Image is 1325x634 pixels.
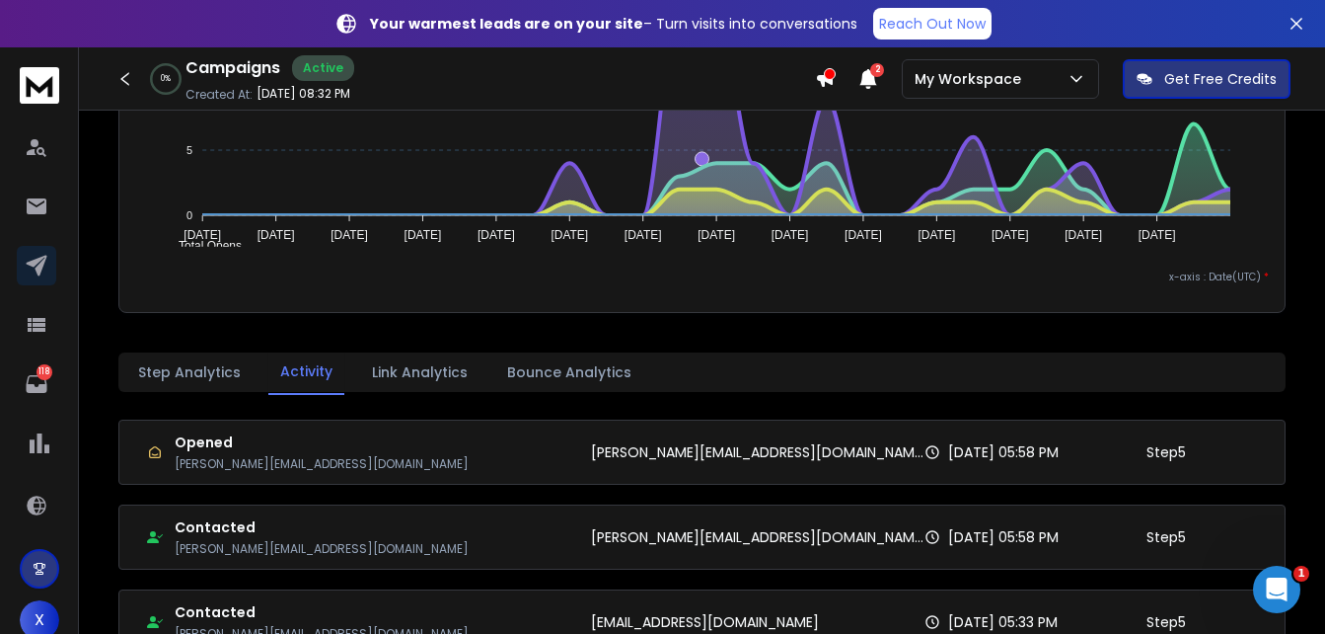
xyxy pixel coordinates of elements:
[175,602,469,622] h1: Contacted
[175,541,469,557] p: [PERSON_NAME][EMAIL_ADDRESS][DOMAIN_NAME]
[591,527,924,547] p: [PERSON_NAME][EMAIL_ADDRESS][DOMAIN_NAME]
[37,364,52,380] p: 118
[185,56,280,80] h1: Campaigns
[185,87,253,103] p: Created At:
[992,228,1029,242] tspan: [DATE]
[625,228,662,242] tspan: [DATE]
[1253,566,1300,613] iframe: Intercom live chat
[919,228,956,242] tspan: [DATE]
[870,63,884,77] span: 2
[258,228,295,242] tspan: [DATE]
[175,433,469,452] h1: Opened
[20,67,59,104] img: logo
[495,351,643,394] button: Bounce Analytics
[915,69,1029,89] p: My Workspace
[879,14,986,34] p: Reach Out Now
[1139,228,1176,242] tspan: [DATE]
[551,228,588,242] tspan: [DATE]
[948,612,1058,632] p: [DATE] 05:33 PM
[1164,69,1277,89] p: Get Free Credits
[175,517,469,537] h1: Contacted
[1146,527,1186,547] p: Step 5
[845,228,882,242] tspan: [DATE]
[370,14,857,34] p: – Turn visits into conversations
[126,351,253,394] button: Step Analytics
[1146,442,1186,462] p: Step 5
[591,442,924,462] p: [PERSON_NAME][EMAIL_ADDRESS][DOMAIN_NAME]
[1123,59,1290,99] button: Get Free Credits
[591,612,819,632] p: [EMAIL_ADDRESS][DOMAIN_NAME]
[1293,566,1309,582] span: 1
[164,239,242,253] span: Total Opens
[184,228,221,242] tspan: [DATE]
[268,350,344,395] button: Activity
[478,228,515,242] tspan: [DATE]
[161,73,171,85] p: 0 %
[360,351,479,394] button: Link Analytics
[331,228,368,242] tspan: [DATE]
[292,55,354,81] div: Active
[370,14,643,34] strong: Your warmest leads are on your site
[772,228,809,242] tspan: [DATE]
[698,228,735,242] tspan: [DATE]
[948,527,1059,547] p: [DATE] 05:58 PM
[404,228,441,242] tspan: [DATE]
[186,209,192,221] tspan: 0
[1146,612,1186,632] p: Step 5
[873,8,992,40] a: Reach Out Now
[948,442,1059,462] p: [DATE] 05:58 PM
[186,144,192,156] tspan: 5
[1065,228,1102,242] tspan: [DATE]
[135,270,1269,284] p: x-axis : Date(UTC)
[17,364,56,404] a: 118
[175,456,469,472] p: [PERSON_NAME][EMAIL_ADDRESS][DOMAIN_NAME]
[257,86,350,102] p: [DATE] 08:32 PM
